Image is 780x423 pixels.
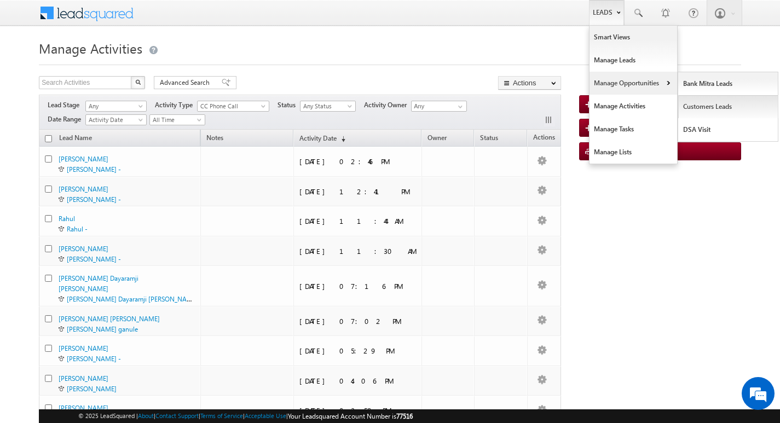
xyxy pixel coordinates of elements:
a: Manage Opportunities [590,72,677,95]
span: © 2025 LeadSquared | | | | | [78,411,413,421]
a: Activity Date [85,114,147,125]
span: Lead Name [54,132,97,146]
a: Acceptable Use [245,412,286,419]
a: DSA Visit [678,118,778,141]
span: Status [278,100,300,110]
div: Minimize live chat window [180,5,206,32]
a: [PERSON_NAME] ganule [67,325,138,333]
a: About [138,412,154,419]
a: [PERSON_NAME] [59,374,108,383]
a: Manage Leads [590,49,677,72]
span: Manage Activities [39,39,142,57]
span: All Time [150,115,202,125]
a: Activity Date(sorted descending) [294,132,351,146]
a: Manage Tasks [590,118,677,141]
a: [PERSON_NAME] [59,245,108,253]
span: (sorted descending) [337,135,345,143]
span: Notes [201,132,229,146]
span: Date Range [48,114,85,124]
img: d_60004797649_company_0_60004797649 [19,57,46,72]
span: Your Leadsquared Account Number is [288,412,413,420]
td: [DATE] 02:46 PM [293,147,421,177]
td: [DATE] 04:06 PM [293,366,421,396]
td: [DATE] 11:30 AM [293,236,421,266]
a: Terms of Service [200,412,243,419]
a: Show All Items [452,101,466,112]
a: Any Status [300,101,356,112]
a: Customers Leads [678,95,778,118]
a: [PERSON_NAME] - [67,355,121,363]
span: Any [86,101,143,111]
a: [PERSON_NAME] [67,385,117,393]
a: CC Phone Call [197,101,269,112]
a: [PERSON_NAME] Dayaramji [PERSON_NAME] [59,274,138,293]
a: Rahul [59,215,75,223]
a: [PERSON_NAME] Dayaramji [PERSON_NAME] - [67,294,203,303]
td: [DATE] 11:44 AM [293,206,421,236]
a: Manage Lists [590,141,677,164]
span: Activity Type [155,100,197,110]
span: Actions [528,131,561,146]
span: 77516 [396,412,413,420]
a: All Time [149,114,205,125]
a: Any [85,101,147,112]
textarea: Type your message and hit 'Enter' [14,101,200,328]
a: Manage Activities [590,95,677,118]
span: Any Status [301,101,353,111]
img: Search [135,79,141,85]
span: Lead Stage [48,100,84,110]
span: Activity Owner [364,100,411,110]
span: Status [480,134,498,142]
a: [PERSON_NAME] - [67,255,121,263]
em: Start Chat [149,337,199,352]
td: [DATE] 05:29 PM [293,336,421,366]
a: [PERSON_NAME] [59,404,108,412]
span: CC Phone Call [198,101,264,111]
span: Activity Date [86,115,143,125]
input: Type to Search [411,101,467,112]
a: Rahul - [67,225,88,233]
a: [PERSON_NAME] [59,344,108,352]
a: Contact Support [155,412,199,419]
button: Actions [498,76,561,90]
a: [PERSON_NAME] [PERSON_NAME] [59,315,160,323]
span: Owner [427,134,447,142]
a: Smart Views [590,26,677,49]
a: Bank Mitra Leads [678,72,778,95]
a: [PERSON_NAME] [59,185,108,193]
td: [DATE] 07:02 PM [293,306,421,337]
input: Check all records [45,135,52,142]
div: Chat with us now [57,57,184,72]
td: [DATE] 07:16 PM [293,266,421,306]
span: Advanced Search [160,78,213,88]
a: [PERSON_NAME] - [67,165,121,173]
td: [DATE] 12:41 PM [293,177,421,207]
a: [PERSON_NAME] - [67,195,121,204]
a: [PERSON_NAME] [59,155,108,163]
